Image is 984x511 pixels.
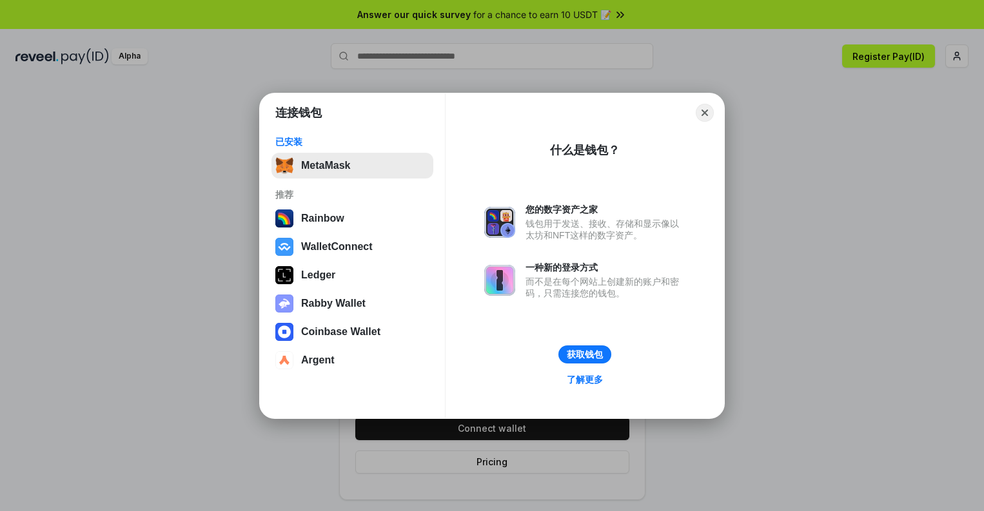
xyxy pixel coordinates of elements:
h1: 连接钱包 [275,105,322,121]
div: MetaMask [301,160,350,171]
div: WalletConnect [301,241,373,253]
div: 而不是在每个网站上创建新的账户和密码，只需连接您的钱包。 [526,276,685,299]
img: svg+xml,%3Csvg%20xmlns%3D%22http%3A%2F%2Fwww.w3.org%2F2000%2Fsvg%22%20fill%3D%22none%22%20viewBox... [484,265,515,296]
div: 了解更多 [567,374,603,385]
img: svg+xml,%3Csvg%20width%3D%2228%22%20height%3D%2228%22%20viewBox%3D%220%200%2028%2028%22%20fill%3D... [275,351,293,369]
button: WalletConnect [271,234,433,260]
div: Ledger [301,269,335,281]
img: svg+xml,%3Csvg%20fill%3D%22none%22%20height%3D%2233%22%20viewBox%3D%220%200%2035%2033%22%20width%... [275,157,293,175]
div: Rabby Wallet [301,298,366,309]
img: svg+xml,%3Csvg%20width%3D%2228%22%20height%3D%2228%22%20viewBox%3D%220%200%2028%2028%22%20fill%3D... [275,323,293,341]
img: svg+xml,%3Csvg%20xmlns%3D%22http%3A%2F%2Fwww.w3.org%2F2000%2Fsvg%22%20fill%3D%22none%22%20viewBox... [484,207,515,238]
button: MetaMask [271,153,433,178]
button: Rainbow [271,206,433,231]
button: Coinbase Wallet [271,319,433,345]
img: svg+xml,%3Csvg%20width%3D%2228%22%20height%3D%2228%22%20viewBox%3D%220%200%2028%2028%22%20fill%3D... [275,238,293,256]
img: svg+xml,%3Csvg%20width%3D%22120%22%20height%3D%22120%22%20viewBox%3D%220%200%20120%20120%22%20fil... [275,209,293,227]
button: Ledger [271,262,433,288]
div: 一种新的登录方式 [526,262,685,273]
div: Argent [301,354,335,366]
button: Argent [271,347,433,373]
button: 获取钱包 [558,345,611,363]
img: svg+xml,%3Csvg%20xmlns%3D%22http%3A%2F%2Fwww.w3.org%2F2000%2Fsvg%22%20width%3D%2228%22%20height%3... [275,266,293,284]
button: Close [696,104,714,122]
div: Coinbase Wallet [301,326,380,338]
img: svg+xml,%3Csvg%20xmlns%3D%22http%3A%2F%2Fwww.w3.org%2F2000%2Fsvg%22%20fill%3D%22none%22%20viewBox... [275,294,293,313]
a: 了解更多 [559,371,611,388]
div: Rainbow [301,213,344,224]
div: 您的数字资产之家 [526,204,685,215]
div: 已安装 [275,136,429,148]
div: 什么是钱包？ [550,142,620,158]
div: 推荐 [275,189,429,200]
div: 钱包用于发送、接收、存储和显示像以太坊和NFT这样的数字资产。 [526,218,685,241]
div: 获取钱包 [567,349,603,360]
button: Rabby Wallet [271,291,433,316]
